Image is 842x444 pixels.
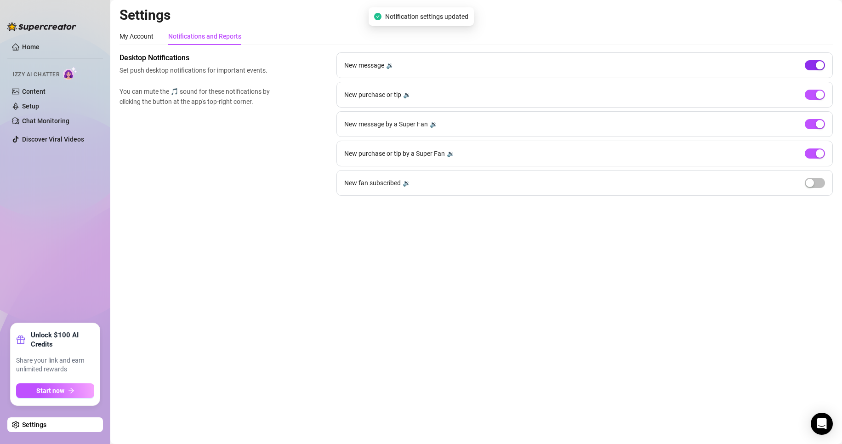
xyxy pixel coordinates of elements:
[22,88,46,95] a: Content
[344,90,401,100] span: New purchase or tip
[16,335,25,344] span: gift
[374,13,381,20] span: check-circle
[119,31,154,41] div: My Account
[403,178,410,188] div: 🔉
[386,60,394,70] div: 🔉
[430,119,438,129] div: 🔉
[22,136,84,143] a: Discover Viral Videos
[344,60,384,70] span: New message
[22,421,46,428] a: Settings
[344,148,445,159] span: New purchase or tip by a Super Fan
[68,387,74,394] span: arrow-right
[168,31,241,41] div: Notifications and Reports
[13,70,59,79] span: Izzy AI Chatter
[22,43,40,51] a: Home
[31,330,94,349] strong: Unlock $100 AI Credits
[344,119,428,129] span: New message by a Super Fan
[119,6,833,24] h2: Settings
[22,117,69,125] a: Chat Monitoring
[7,22,76,31] img: logo-BBDzfeDw.svg
[16,383,94,398] button: Start nowarrow-right
[63,67,77,80] img: AI Chatter
[36,387,64,394] span: Start now
[385,11,468,22] span: Notification settings updated
[403,90,411,100] div: 🔉
[119,65,274,75] span: Set push desktop notifications for important events.
[811,413,833,435] div: Open Intercom Messenger
[22,102,39,110] a: Setup
[447,148,455,159] div: 🔉
[119,52,274,63] span: Desktop Notifications
[344,178,401,188] span: New fan subscribed
[16,356,94,374] span: Share your link and earn unlimited rewards
[119,86,274,107] span: You can mute the 🎵 sound for these notifications by clicking the button at the app's top-right co...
